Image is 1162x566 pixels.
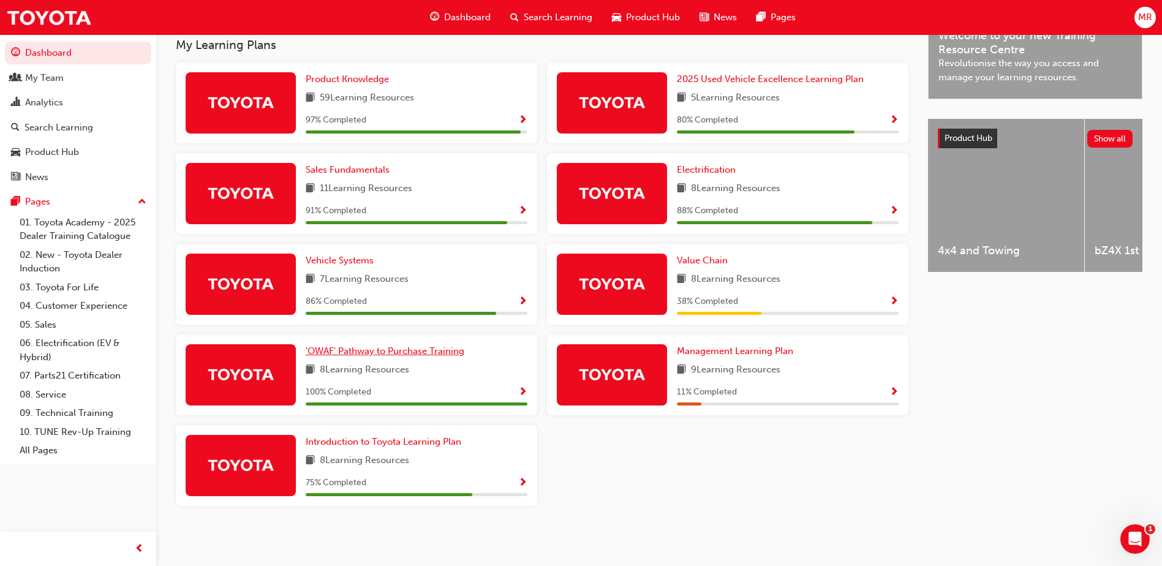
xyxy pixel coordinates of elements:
a: Value Chain [677,254,733,268]
span: 8 Learning Resources [320,363,409,378]
span: book-icon [677,181,686,197]
div: News [25,170,48,184]
span: 11 % Completed [677,385,737,399]
a: 10. TUNE Rev-Up Training [15,423,151,442]
a: 05. Sales [15,315,151,334]
button: Show Progress [889,385,899,400]
span: Show Progress [889,115,899,126]
span: Management Learning Plan [677,345,793,357]
span: MR [1138,10,1152,25]
span: Show Progress [889,206,899,217]
div: Search Learning [25,121,93,135]
a: Product HubShow all [938,129,1133,148]
a: My Team [5,67,151,89]
span: news-icon [11,172,20,183]
div: My Team [25,71,64,85]
img: Trak [207,182,274,203]
h3: My Learning Plans [176,38,908,52]
div: Product Hub [25,145,79,159]
span: 9 Learning Resources [691,363,780,378]
a: news-iconNews [690,5,747,30]
span: Sales Fundamentals [306,164,390,175]
span: prev-icon [135,541,144,557]
span: guage-icon [11,48,20,59]
span: News [714,10,737,25]
button: Show Progress [518,385,527,400]
img: Trak [578,363,646,385]
span: Welcome to your new Training Resource Centre [938,29,1132,56]
span: car-icon [11,147,20,158]
a: Vehicle Systems [306,254,379,268]
span: 97 % Completed [306,113,366,127]
a: 01. Toyota Academy - 2025 Dealer Training Catalogue [15,213,151,246]
span: book-icon [306,453,315,469]
a: guage-iconDashboard [420,5,500,30]
span: Introduction to Toyota Learning Plan [306,436,461,447]
span: Show Progress [518,115,527,126]
div: Pages [25,195,50,209]
span: 2025 Used Vehicle Excellence Learning Plan [677,74,864,85]
span: book-icon [306,272,315,287]
img: Trak [207,363,274,385]
img: Trak [207,273,274,294]
button: Show Progress [889,113,899,128]
img: Trak [207,454,274,475]
a: 03. Toyota For Life [15,278,151,297]
span: 'OWAF' Pathway to Purchase Training [306,345,464,357]
button: Show Progress [518,113,527,128]
span: 100 % Completed [306,385,371,399]
span: Show Progress [889,296,899,308]
span: Value Chain [677,255,728,266]
a: search-iconSearch Learning [500,5,602,30]
span: 80 % Completed [677,113,738,127]
a: Management Learning Plan [677,344,798,358]
span: book-icon [306,181,315,197]
span: Show Progress [889,387,899,398]
img: Trak [578,182,646,203]
a: Product Hub [5,141,151,164]
button: Pages [5,191,151,213]
span: book-icon [306,363,315,378]
span: Dashboard [444,10,491,25]
button: Show Progress [518,294,527,309]
a: Search Learning [5,116,151,139]
span: search-icon [510,10,519,25]
a: pages-iconPages [747,5,805,30]
span: 7 Learning Resources [320,272,409,287]
a: 04. Customer Experience [15,296,151,315]
a: 08. Service [15,385,151,404]
button: Show Progress [518,475,527,491]
button: Show all [1087,130,1133,148]
span: pages-icon [756,10,766,25]
span: 11 Learning Resources [320,181,412,197]
a: car-iconProduct Hub [602,5,690,30]
span: chart-icon [11,97,20,108]
span: news-icon [700,10,709,25]
span: book-icon [677,91,686,106]
a: 'OWAF' Pathway to Purchase Training [306,344,469,358]
span: Show Progress [518,387,527,398]
a: Electrification [677,163,741,177]
img: Trak [207,91,274,113]
button: DashboardMy TeamAnalyticsSearch LearningProduct HubNews [5,39,151,191]
span: Product Hub [945,133,992,143]
div: Analytics [25,96,63,110]
span: Show Progress [518,478,527,489]
span: 86 % Completed [306,295,367,309]
a: Product Knowledge [306,72,394,86]
img: Trak [578,91,646,113]
span: Product Knowledge [306,74,389,85]
img: Trak [578,273,646,294]
a: 4x4 and Towing [928,119,1084,272]
span: search-icon [11,123,20,134]
span: 1 [1145,524,1155,534]
span: book-icon [677,272,686,287]
button: Show Progress [889,203,899,219]
iframe: Intercom live chat [1120,524,1150,554]
span: 8 Learning Resources [691,181,780,197]
span: Search Learning [524,10,592,25]
a: News [5,166,151,189]
span: pages-icon [11,197,20,208]
span: 91 % Completed [306,204,366,218]
span: people-icon [11,73,20,84]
